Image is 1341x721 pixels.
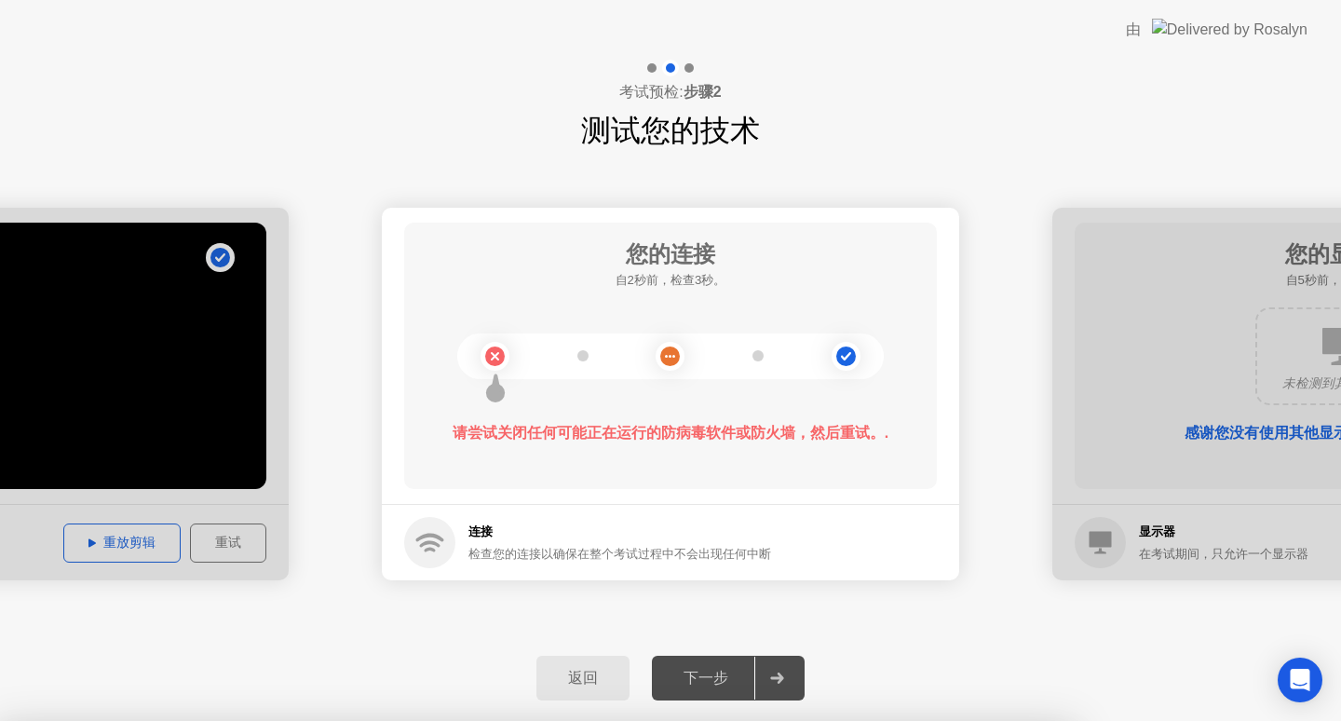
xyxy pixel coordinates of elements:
b: 请尝试关闭任何可能正在运行的防病毒软件或防火墙，然后重试。. [453,425,888,441]
b: 步骤2 [684,84,722,100]
div: 返回 [542,669,624,688]
h1: 测试您的技术 [581,108,760,153]
h5: 连接 [468,523,771,541]
h1: 您的连接 [616,238,726,271]
img: Delivered by Rosalyn [1152,19,1307,40]
div: 下一步 [657,669,754,688]
div: 由 [1126,19,1141,41]
div: Open Intercom Messenger [1278,658,1322,702]
h5: 自2秒前，检查3秒。 [616,271,726,290]
div: 检查您的连接以确保在整个考试过程中不会出现任何中断 [468,545,771,563]
h4: 考试预检: [619,81,721,103]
